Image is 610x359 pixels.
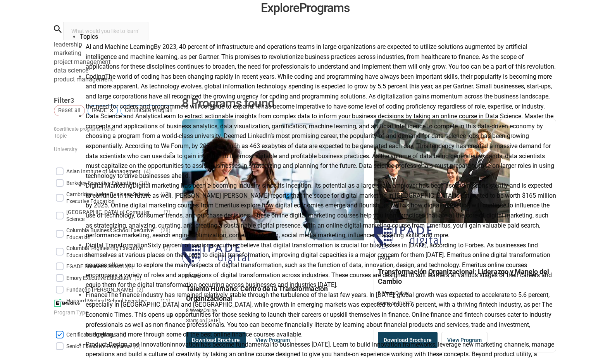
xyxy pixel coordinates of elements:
[86,242,552,288] span: Sixty percent of senior executives believe that digital transformation is crucial for businesses ...
[86,242,148,249] span: Digital Transformation
[80,33,98,40] a: Topics
[86,73,105,80] span: Coding
[86,291,552,338] span: The finance industry has remained relatively stable through the turbulence of the last few years....
[86,112,554,179] span: Learn to extract actionable insights from complex data to inform your business decisions by takin...
[86,73,552,110] span: The world of coding has been changing rapidly in recent years. While coding and programming have ...
[86,43,154,50] span: AI and Machine Learning
[86,43,556,70] span: By 2023, 40 percent of infrastructure and operations teams in large organizations are expected to...
[86,43,556,70] a: AI and Machine LearningBy 2023, 40 percent of infrastructure and operations teams in large organi...
[86,242,552,288] a: Digital TransformationSixty percent of senior executives believe that digital transformation is c...
[86,73,552,110] a: CodingThe world of coding has been changing rapidly in recent years. While coding and programming...
[86,182,556,239] span: Digital marketing has been a booming industry since its inception. Its potential as a large-scale...
[86,112,554,179] a: Data Science and AnalyticsLearn to extract actionable insights from complex data to inform your b...
[86,182,556,239] a: Digital MarketingDigital marketing has been a booming industry since its inception. Its potential...
[86,291,552,338] a: FinanceThe finance industry has remained relatively stable through the turbulence of the last few...
[86,291,107,299] span: Finance
[86,341,170,348] span: Product Design and Innovation
[86,182,133,189] span: Digital Marketing
[86,112,160,120] span: Data Science and Analytics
